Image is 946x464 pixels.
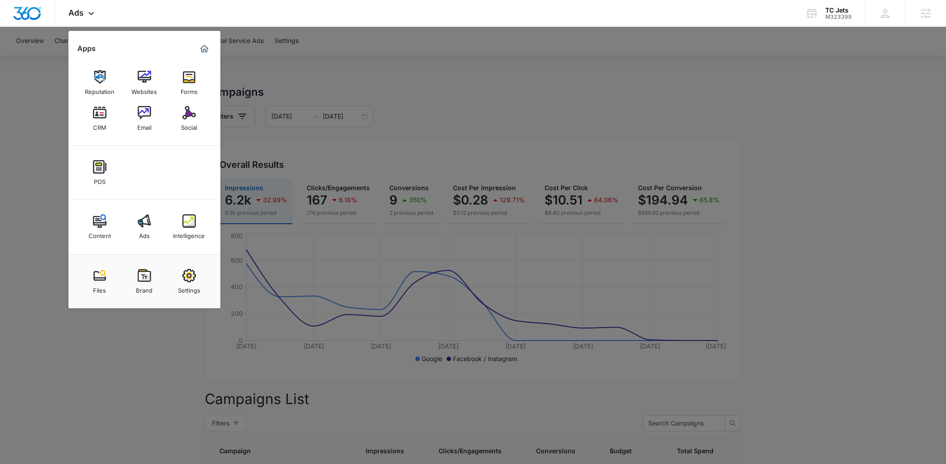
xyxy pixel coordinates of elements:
[825,14,852,20] div: account id
[83,102,117,136] a: CRM
[93,119,106,131] div: CRM
[83,66,117,100] a: Reputation
[172,102,206,136] a: Social
[172,264,206,298] a: Settings
[83,264,117,298] a: Files
[197,42,211,56] a: Marketing 360® Dashboard
[136,282,152,294] div: Brand
[139,228,150,239] div: Ads
[137,119,152,131] div: Email
[181,119,197,131] div: Social
[94,174,106,185] div: POS
[172,210,206,244] a: Intelligence
[127,66,161,100] a: Websites
[181,84,198,95] div: Forms
[127,264,161,298] a: Brand
[172,66,206,100] a: Forms
[83,210,117,244] a: Content
[77,44,96,53] h2: Apps
[173,228,205,239] div: Intelligence
[127,102,161,136] a: Email
[127,210,161,244] a: Ads
[178,282,200,294] div: Settings
[83,156,117,190] a: POS
[93,282,106,294] div: Files
[85,84,114,95] div: Reputation
[825,7,852,14] div: account name
[89,228,111,239] div: Content
[131,84,157,95] div: Websites
[68,8,84,17] span: Ads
